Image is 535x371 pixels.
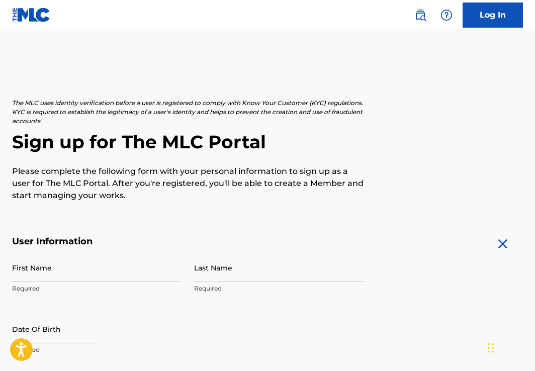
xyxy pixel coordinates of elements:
p: Required [194,284,364,293]
img: help [440,9,453,21]
div: Help [436,5,457,25]
a: Public Search [410,5,430,25]
p: The MLC uses identity verification before a user is registered to comply with Know Your Customer ... [12,99,364,126]
p: Required [12,345,182,354]
p: Please complete the following form with your personal information to sign up as a user for The ML... [12,165,364,202]
h5: User Information [12,236,364,247]
img: close [495,236,511,252]
iframe: Chat Widget [485,323,535,371]
p: Required [12,284,182,293]
div: Drag [488,333,494,363]
a: Log In [463,3,523,28]
img: search [414,9,426,21]
img: MLC Logo [12,8,51,22]
h2: Sign up for The MLC Portal [12,131,523,153]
